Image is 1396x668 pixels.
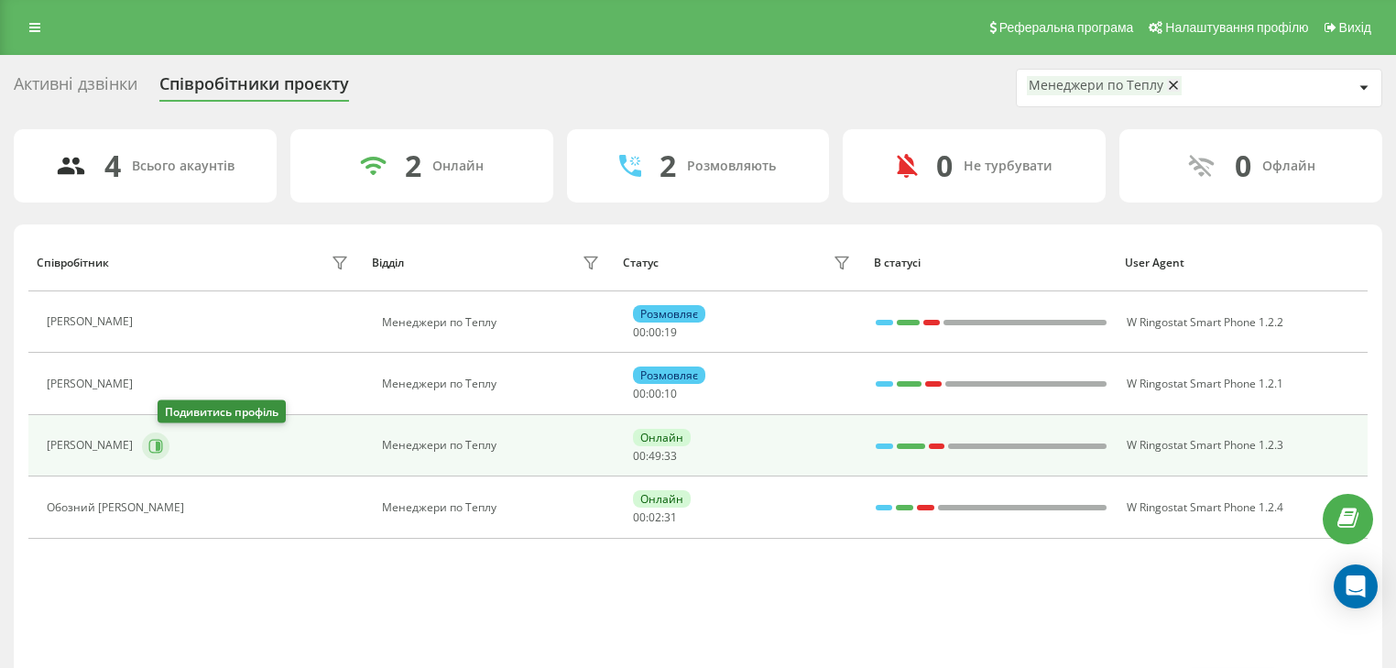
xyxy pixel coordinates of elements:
[664,386,677,401] span: 10
[47,501,189,514] div: Обозний [PERSON_NAME]
[649,509,661,525] span: 02
[633,509,646,525] span: 00
[664,448,677,464] span: 33
[159,74,349,103] div: Співробітники проєкту
[1339,20,1371,35] span: Вихід
[664,509,677,525] span: 31
[633,490,691,508] div: Онлайн
[382,316,605,329] div: Менеджери по Теплу
[1235,148,1251,183] div: 0
[1029,78,1163,93] div: Менеджери по Теплу
[874,257,1107,269] div: В статусі
[14,74,137,103] div: Активні дзвінки
[37,257,109,269] div: Співробітник
[633,324,646,340] span: 00
[660,148,676,183] div: 2
[47,315,137,328] div: [PERSON_NAME]
[633,326,677,339] div: : :
[633,450,677,463] div: : :
[633,511,677,524] div: : :
[633,388,677,400] div: : :
[132,159,234,174] div: Всього акаунтів
[1127,376,1283,391] span: W Ringostat Smart Phone 1.2.1
[1127,499,1283,515] span: W Ringostat Smart Phone 1.2.4
[382,378,605,390] div: Менеджери по Теплу
[1334,564,1378,608] div: Open Intercom Messenger
[405,148,421,183] div: 2
[158,400,286,423] div: Подивитись профіль
[1127,314,1283,330] span: W Ringostat Smart Phone 1.2.2
[432,159,484,174] div: Онлайн
[633,367,705,384] div: Розмовляє
[47,439,137,452] div: [PERSON_NAME]
[649,324,661,340] span: 00
[633,429,691,446] div: Онлайн
[649,386,661,401] span: 00
[623,257,659,269] div: Статус
[687,159,776,174] div: Розмовляють
[1262,159,1315,174] div: Офлайн
[1165,20,1308,35] span: Налаштування профілю
[382,439,605,452] div: Менеджери по Теплу
[372,257,404,269] div: Відділ
[1125,257,1358,269] div: User Agent
[633,305,705,323] div: Розмовляє
[964,159,1052,174] div: Не турбувати
[936,148,953,183] div: 0
[1127,437,1283,453] span: W Ringostat Smart Phone 1.2.3
[104,148,121,183] div: 4
[633,448,646,464] span: 00
[47,378,137,390] div: [PERSON_NAME]
[633,386,646,401] span: 00
[664,324,677,340] span: 19
[382,501,605,514] div: Менеджери по Теплу
[999,20,1134,35] span: Реферальна програма
[649,448,661,464] span: 49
